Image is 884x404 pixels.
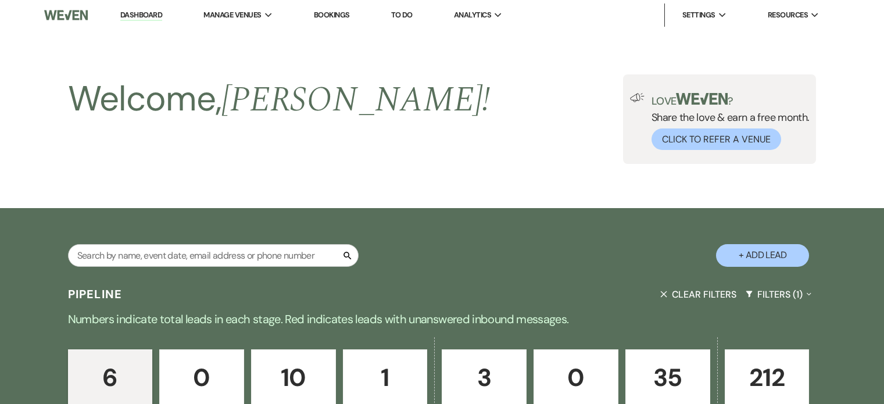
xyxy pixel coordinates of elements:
[24,310,861,328] p: Numbers indicate total leads in each stage. Red indicates leads with unanswered inbound messages.
[167,358,237,397] p: 0
[732,358,802,397] p: 212
[630,93,645,102] img: loud-speaker-illustration.svg
[716,244,809,267] button: + Add Lead
[541,358,611,397] p: 0
[391,10,413,20] a: To Do
[120,10,162,21] a: Dashboard
[68,286,123,302] h3: Pipeline
[682,9,715,21] span: Settings
[68,74,491,124] h2: Welcome,
[449,358,519,397] p: 3
[656,279,740,310] button: Clear Filters
[676,93,728,105] img: weven-logo-green.svg
[454,9,491,21] span: Analytics
[652,128,781,150] button: Click to Refer a Venue
[221,73,490,127] span: [PERSON_NAME] !
[259,358,328,397] p: 10
[645,93,810,150] div: Share the love & earn a free month.
[652,93,810,106] p: Love ?
[68,244,359,267] input: Search by name, event date, email address or phone number
[314,10,350,20] a: Bookings
[203,9,261,21] span: Manage Venues
[768,9,808,21] span: Resources
[741,279,817,310] button: Filters (1)
[350,358,420,397] p: 1
[633,358,703,397] p: 35
[76,358,145,397] p: 6
[44,3,88,27] img: Weven Logo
